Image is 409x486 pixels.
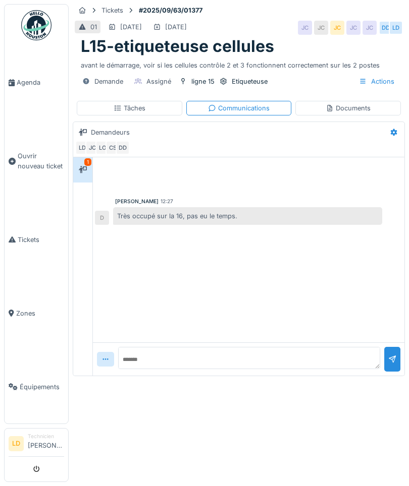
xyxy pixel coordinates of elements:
li: [PERSON_NAME] [28,433,64,454]
div: Assigné [146,77,171,86]
div: JC [85,141,99,155]
img: Badge_color-CXgf-gQk.svg [21,10,52,40]
a: LD Technicien[PERSON_NAME] [9,433,64,457]
div: Demandeurs [91,128,130,137]
h1: L15-etiqueteuse cellules [81,37,274,56]
a: Équipements [5,350,68,423]
div: ligne 15 [191,77,215,86]
div: CS [106,141,120,155]
div: avant le démarrage, voir si les cellules contrôle 2 et 3 fonctionnent correctement sur les 2 postes [81,56,397,70]
div: 01 [90,22,97,32]
a: Zones [5,276,68,350]
span: Agenda [17,78,64,87]
div: DD [379,21,393,35]
a: Agenda [5,46,68,119]
div: [DATE] [165,22,187,32]
span: Ouvrir nouveau ticket [18,151,64,170]
div: LD [389,21,403,35]
div: Documents [326,103,371,113]
span: Zones [16,309,64,318]
div: Tickets [101,6,123,15]
div: Actions [354,74,399,89]
div: DD [116,141,130,155]
div: 1 [84,158,91,166]
a: Tickets [5,203,68,276]
div: D [95,211,109,225]
div: Très occupé sur la 16, pas eu le temps. [113,207,382,225]
div: JC [330,21,344,35]
div: Demande [94,77,123,86]
div: Tâches [114,103,145,113]
div: Etiqueteuse [232,77,268,86]
a: Ouvrir nouveau ticket [5,119,68,203]
div: Communications [208,103,270,113]
div: LD [75,141,89,155]
div: [DATE] [120,22,142,32]
span: Tickets [18,235,64,245]
span: Équipements [20,382,64,392]
strong: #2025/09/63/01377 [135,6,207,15]
div: JC [363,21,377,35]
li: LD [9,436,24,451]
div: LO [95,141,110,155]
div: JC [314,21,328,35]
div: JC [298,21,312,35]
div: JC [346,21,361,35]
div: Technicien [28,433,64,440]
div: 12:27 [161,198,173,205]
div: [PERSON_NAME] [115,198,159,205]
